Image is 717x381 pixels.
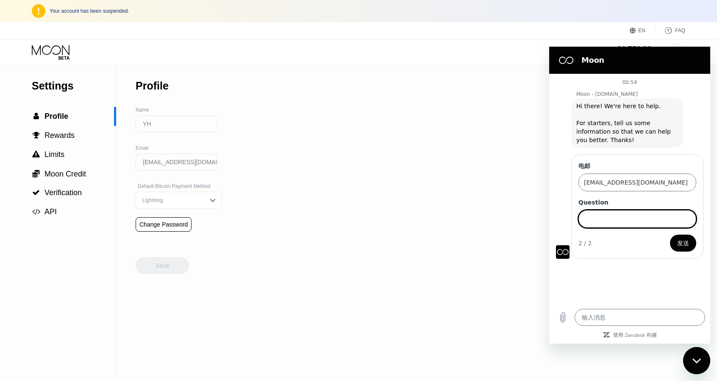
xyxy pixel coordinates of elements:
[617,45,651,60] div: $1,750.03Moon Credit
[136,183,222,189] div: Default Bitcoin Payment Method
[50,8,685,14] div: Your account has been suspended.
[617,45,651,54] div: $1,750.03
[136,80,169,92] div: Profile
[32,112,40,120] div: 
[33,112,39,120] span: 
[140,197,204,203] div: Lightning
[44,112,68,120] span: Profile
[639,28,646,34] div: EN
[656,26,685,35] div: FAQ
[32,169,40,178] span: 
[44,150,64,159] span: Limits
[32,151,40,158] span: 
[44,170,86,178] span: Moon Credit
[136,217,192,232] div: Change Password
[32,132,40,139] div: 
[549,47,710,344] iframe: 消息传送窗口
[683,347,710,374] iframe: 用于启动消息传送窗口的按钮，正在对话
[139,221,188,228] div: Change Password
[32,208,40,216] span: 
[136,107,222,113] div: Name
[44,207,57,216] span: API
[32,189,40,196] span: 
[44,188,82,197] span: Verification
[630,26,656,35] div: EN
[136,145,222,151] div: Email
[33,132,40,139] span: 
[32,80,116,92] div: Settings
[44,131,75,140] span: Rewards
[675,28,685,34] div: FAQ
